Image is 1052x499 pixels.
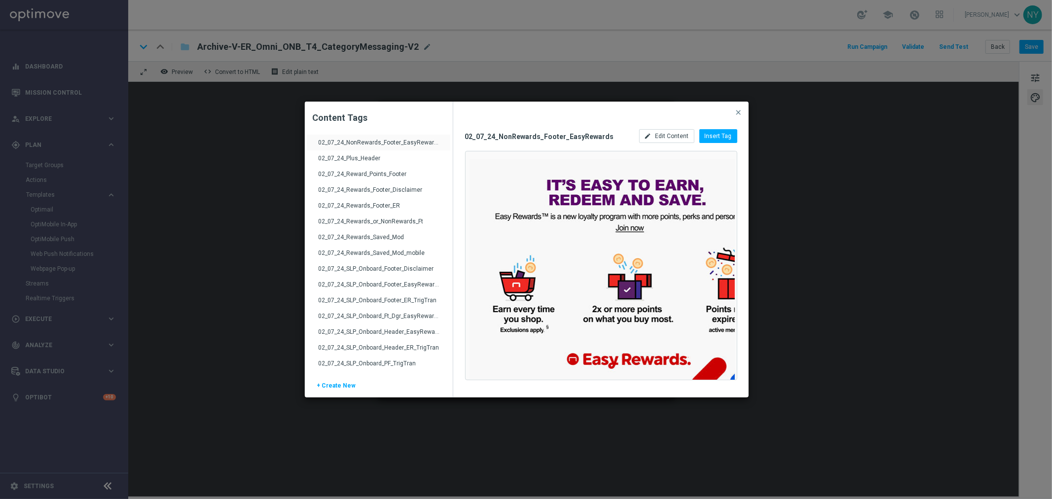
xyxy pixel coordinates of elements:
div: Press SPACE to select this row. [307,166,450,182]
div: Press SPACE to select this row. [307,150,450,166]
div: 02_07_24_SLP_Onboard_PF_TrigTran [319,359,441,375]
div: Press SPACE to select this row. [307,340,450,356]
div: Press SPACE to select this row. [307,292,450,308]
div: 02_07_24_SLP_Onboard_Header_ER_TrigTran [319,344,441,359]
div: Press SPACE to select this row. [307,324,450,340]
div: 02_07_24_Rewards_Saved_Mod [319,233,441,249]
div: 02_07_24_Reward_Points_Footer [319,170,441,186]
span: Insert Tag [705,133,732,140]
span: + Create New [317,382,356,397]
i: edit [645,133,652,140]
div: 02_07_24_SLP_Onboard_Ft_Dgr_EasyRewards [319,312,441,328]
div: Press SPACE to select this row. [307,277,450,292]
div: 02_07_24_Rewards_Footer_Disclaimer [319,186,441,202]
div: 02_07_24_SLP_Onboard_Footer_EasyRewards [319,281,441,296]
span: Edit Content [655,133,689,140]
div: 02_07_24_SLP_Onboard_Footer_ER_TrigTran [319,296,441,312]
div: 02_07_24_Rewards_or_NonRewards_Ft [319,217,441,233]
div: 02_07_24_SLP_Onboard_Footer_Disclaimer [319,265,441,281]
div: Press SPACE to select this row. [307,245,450,261]
div: 02_07_24_Rewards_Footer_ER [319,202,441,217]
div: Press SPACE to select this row. [307,308,450,324]
div: Press SPACE to select this row. [307,214,450,229]
h2: Content Tags [313,112,445,124]
span: 02_07_24_NonRewards_Footer_EasyRewards [465,132,628,141]
img: It's easy to earn, redeem and save. Join now. [470,159,786,381]
div: 02_07_24_SLP_Onboard_Header_EasyRewards [319,328,441,344]
div: Press SPACE to select this row. [307,261,450,277]
div: Press SPACE to select this row. [307,229,450,245]
div: Press SPACE to select this row. [307,182,450,198]
div: 02_07_24_Rewards_Saved_Mod_mobile [319,249,441,265]
div: 02_07_24_Plus_Header [319,154,441,170]
div: Press SPACE to select this row. [307,356,450,371]
span: close [735,108,743,116]
div: Press SPACE to select this row. [307,198,450,214]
